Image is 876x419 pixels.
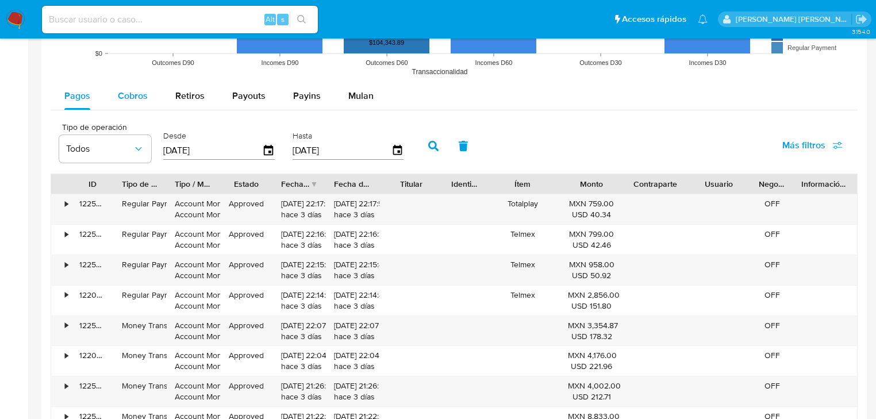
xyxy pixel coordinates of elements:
span: 3.154.0 [852,27,870,36]
a: Notificaciones [698,14,708,24]
span: Alt [266,14,275,25]
input: Buscar usuario o caso... [42,12,318,27]
span: s [281,14,285,25]
a: Salir [855,13,867,25]
button: search-icon [290,11,313,28]
span: Accesos rápidos [622,13,686,25]
p: michelleangelica.rodriguez@mercadolibre.com.mx [736,14,852,25]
